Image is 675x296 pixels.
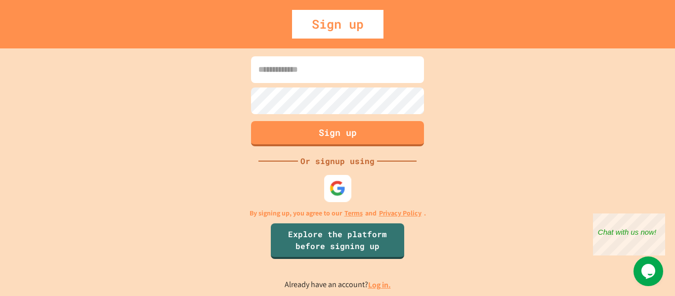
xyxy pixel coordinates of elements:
p: Already have an account? [285,279,391,291]
a: Privacy Policy [379,208,422,218]
p: By signing up, you agree to our and . [250,208,426,218]
iframe: chat widget [593,213,665,255]
a: Explore the platform before signing up [271,223,404,259]
div: Sign up [292,10,383,39]
a: Log in. [368,280,391,290]
a: Terms [344,208,363,218]
img: google-icon.svg [330,180,346,196]
div: Or signup using [298,155,377,167]
button: Sign up [251,121,424,146]
iframe: chat widget [633,256,665,286]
